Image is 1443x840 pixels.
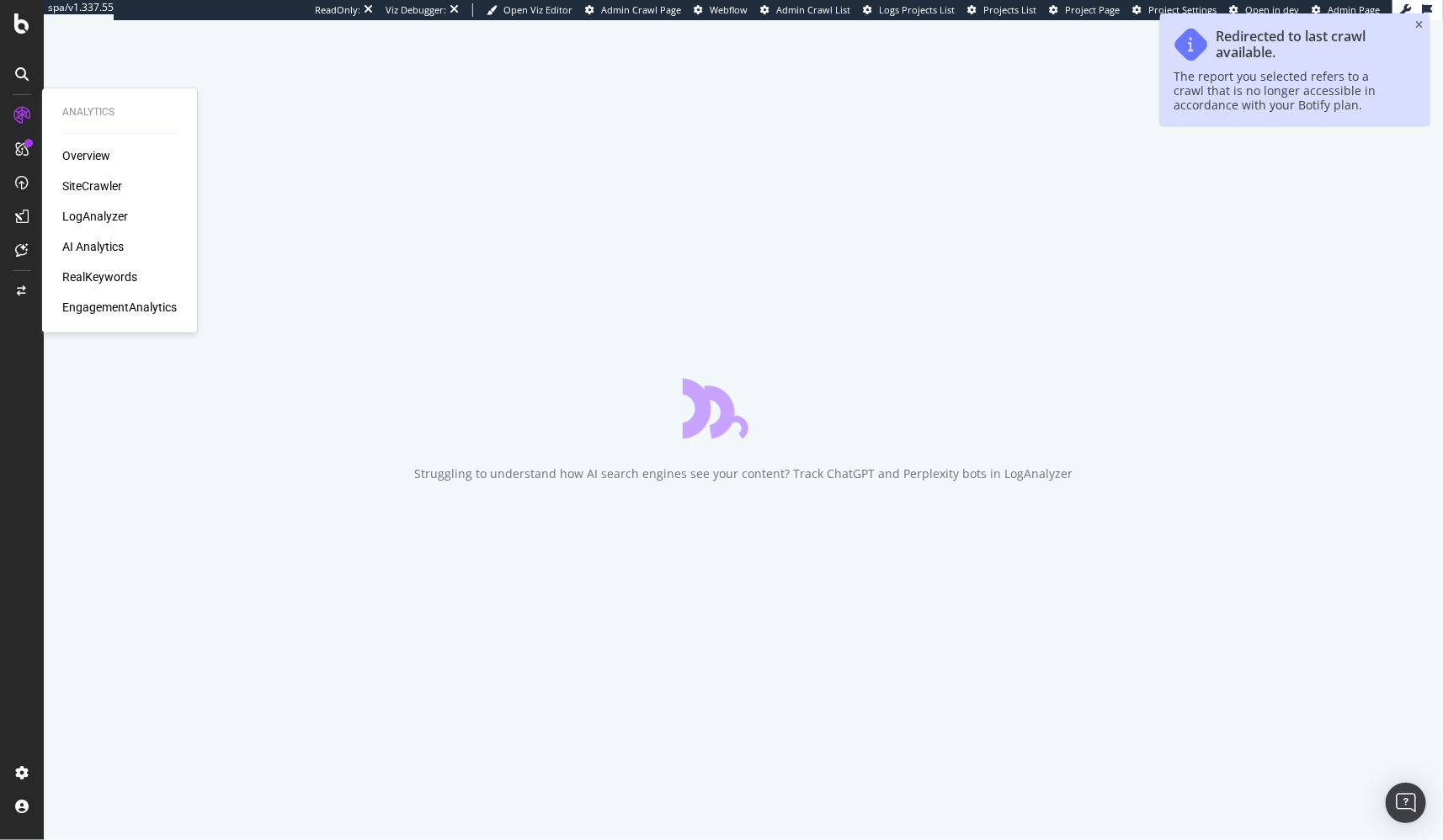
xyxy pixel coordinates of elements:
[503,3,572,16] span: Open Viz Editor
[710,3,748,16] span: Webflow
[585,3,681,17] a: Admin Crawl Page
[62,208,128,225] a: LogAnalyzer
[315,3,360,17] div: ReadOnly:
[1245,3,1299,16] span: Open in dev
[1148,3,1217,16] span: Project Settings
[1049,3,1120,17] a: Project Page
[683,378,804,439] div: animation
[879,3,955,16] span: Logs Projects List
[62,238,124,255] a: AI Analytics
[1229,3,1299,17] a: Open in dev
[863,3,955,17] a: Logs Projects List
[1386,783,1426,823] div: Open Intercom Messenger
[414,465,1073,482] div: Struggling to understand how AI search engines see your content? Track ChatGPT and Perplexity bot...
[1415,20,1423,30] div: close toast
[1174,69,1399,112] div: The report you selected refers to a crawl that is no longer accessible in accordance with your Bo...
[62,299,177,316] a: EngagementAnalytics
[694,3,748,17] a: Webflow
[62,268,137,285] a: RealKeywords
[62,105,177,120] div: Analytics
[601,3,681,16] span: Admin Crawl Page
[1065,3,1120,16] span: Project Page
[983,3,1036,16] span: Projects List
[62,178,122,194] a: SiteCrawler
[62,147,110,164] a: Overview
[967,3,1036,17] a: Projects List
[386,3,446,17] div: Viz Debugger:
[1312,3,1380,17] a: Admin Page
[1328,3,1380,16] span: Admin Page
[487,3,572,17] a: Open Viz Editor
[760,3,850,17] a: Admin Crawl List
[776,3,850,16] span: Admin Crawl List
[1132,3,1217,17] a: Project Settings
[1216,29,1399,61] div: Redirected to last crawl available.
